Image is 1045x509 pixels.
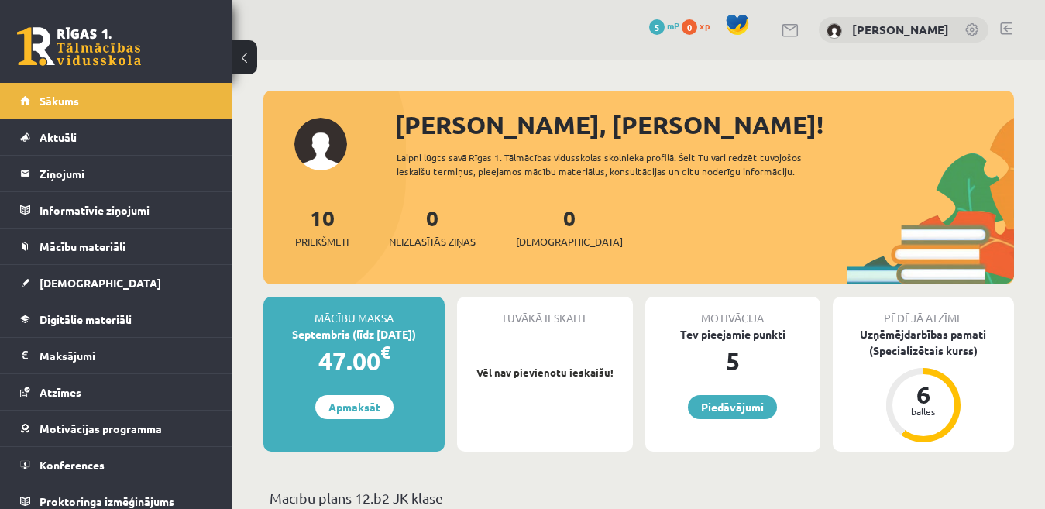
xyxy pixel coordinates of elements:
div: Tev pieejamie punkti [645,326,820,342]
a: [PERSON_NAME] [852,22,949,37]
a: Piedāvājumi [688,395,777,419]
span: xp [700,19,710,32]
a: Informatīvie ziņojumi [20,192,213,228]
div: Tuvākā ieskaite [457,297,632,326]
img: Edgars Kleinbergs [827,23,842,39]
div: Pēdējā atzīme [833,297,1014,326]
a: Mācību materiāli [20,229,213,264]
span: 5 [649,19,665,35]
span: Motivācijas programma [40,421,162,435]
span: Priekšmeti [295,234,349,249]
span: Proktoringa izmēģinājums [40,494,174,508]
span: Mācību materiāli [40,239,125,253]
div: 5 [645,342,820,380]
a: Konferences [20,447,213,483]
a: Maksājumi [20,338,213,373]
a: Digitālie materiāli [20,301,213,337]
div: Laipni lūgts savā Rīgas 1. Tālmācības vidusskolas skolnieka profilā. Šeit Tu vari redzēt tuvojošo... [397,150,847,178]
a: Atzīmes [20,374,213,410]
a: Rīgas 1. Tālmācības vidusskola [17,27,141,66]
div: [PERSON_NAME], [PERSON_NAME]! [395,106,1014,143]
a: Ziņojumi [20,156,213,191]
a: Motivācijas programma [20,411,213,446]
a: 10Priekšmeti [295,204,349,249]
span: mP [667,19,679,32]
span: € [380,341,390,363]
div: 6 [900,382,947,407]
div: 47.00 [263,342,445,380]
div: Mācību maksa [263,297,445,326]
a: Sākums [20,83,213,119]
span: Neizlasītās ziņas [389,234,476,249]
a: Uzņēmējdarbības pamati (Specializētais kurss) 6 balles [833,326,1014,445]
a: 0 xp [682,19,717,32]
a: Aktuāli [20,119,213,155]
span: Sākums [40,94,79,108]
span: 0 [682,19,697,35]
legend: Maksājumi [40,338,213,373]
a: [DEMOGRAPHIC_DATA] [20,265,213,301]
p: Vēl nav pievienotu ieskaišu! [465,365,624,380]
span: [DEMOGRAPHIC_DATA] [40,276,161,290]
span: Konferences [40,458,105,472]
span: Aktuāli [40,130,77,144]
p: Mācību plāns 12.b2 JK klase [270,487,1008,508]
legend: Ziņojumi [40,156,213,191]
a: 0[DEMOGRAPHIC_DATA] [516,204,623,249]
span: Digitālie materiāli [40,312,132,326]
a: 5 mP [649,19,679,32]
a: Apmaksāt [315,395,394,419]
span: Atzīmes [40,385,81,399]
span: [DEMOGRAPHIC_DATA] [516,234,623,249]
div: balles [900,407,947,416]
div: Septembris (līdz [DATE]) [263,326,445,342]
div: Motivācija [645,297,820,326]
legend: Informatīvie ziņojumi [40,192,213,228]
div: Uzņēmējdarbības pamati (Specializētais kurss) [833,326,1014,359]
a: 0Neizlasītās ziņas [389,204,476,249]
